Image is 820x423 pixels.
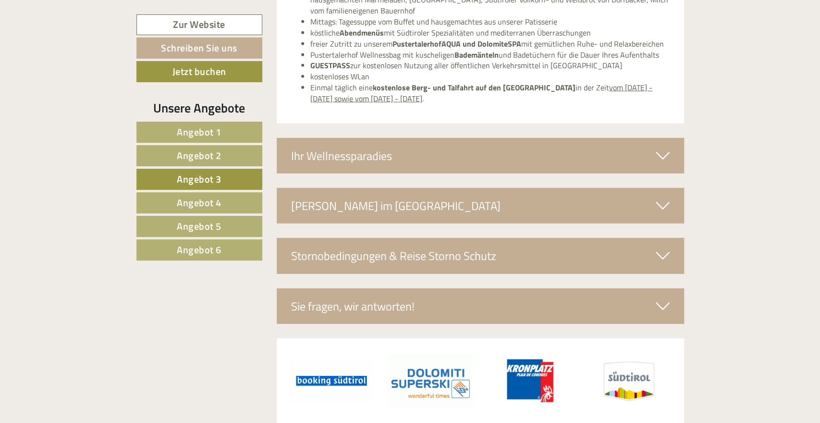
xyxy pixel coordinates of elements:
[177,172,221,187] span: Angebot 3
[136,99,262,117] div: Unsere Angebote
[310,82,652,104] u: vom [DATE] - [DATE] sowie vom [DATE] - [DATE]
[277,188,684,224] div: [PERSON_NAME] im [GEOGRAPHIC_DATA]
[310,16,670,27] li: Mittags: Tagessuppe vom Buffet und hausgemachtes aus unserer Patisserie
[310,50,670,61] li: Pustertalerhof Wellnessbag mit kuscheligen und Badetüchern für die Dauer Ihres Aufenthalts
[310,60,350,71] strong: GUESTPASS
[177,219,221,234] span: Angebot 5
[136,37,262,59] a: Schreiben Sie uns
[373,82,575,93] strong: kostenlose Berg- und Talfahrt auf den [GEOGRAPHIC_DATA]
[177,195,221,210] span: Angebot 4
[177,242,221,257] span: Angebot 6
[454,49,499,61] strong: Bademänteln
[310,27,670,38] li: köstliche mit Südtiroler Spezialitäten und mediterranen Überraschungen
[277,238,684,274] div: Stornobedingungen & Reise Storno Schutz
[340,27,384,38] strong: Abendmenüs
[277,138,684,174] div: Ihr Wellnessparadies
[177,124,221,139] span: Angebot 1
[277,288,684,324] div: Sie fragen, wir antworten!
[136,61,262,82] a: Jetzt buchen
[310,38,670,50] li: freier Zutritt zu unserem mit gemütlichen Ruhe- und Relaxbereichen
[392,38,521,50] strong: PustertalerhofAQUA und DolomiteSPA
[310,71,670,82] li: kostenloses WLan
[310,60,670,71] li: zur kostenlosen Nutzung aller öffentlichen Verkehrsmittel in [GEOGRAPHIC_DATA]
[177,148,221,163] span: Angebot 2
[310,82,670,104] li: Einmal täglich eine in der Zeit .
[136,14,262,35] a: Zur Website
